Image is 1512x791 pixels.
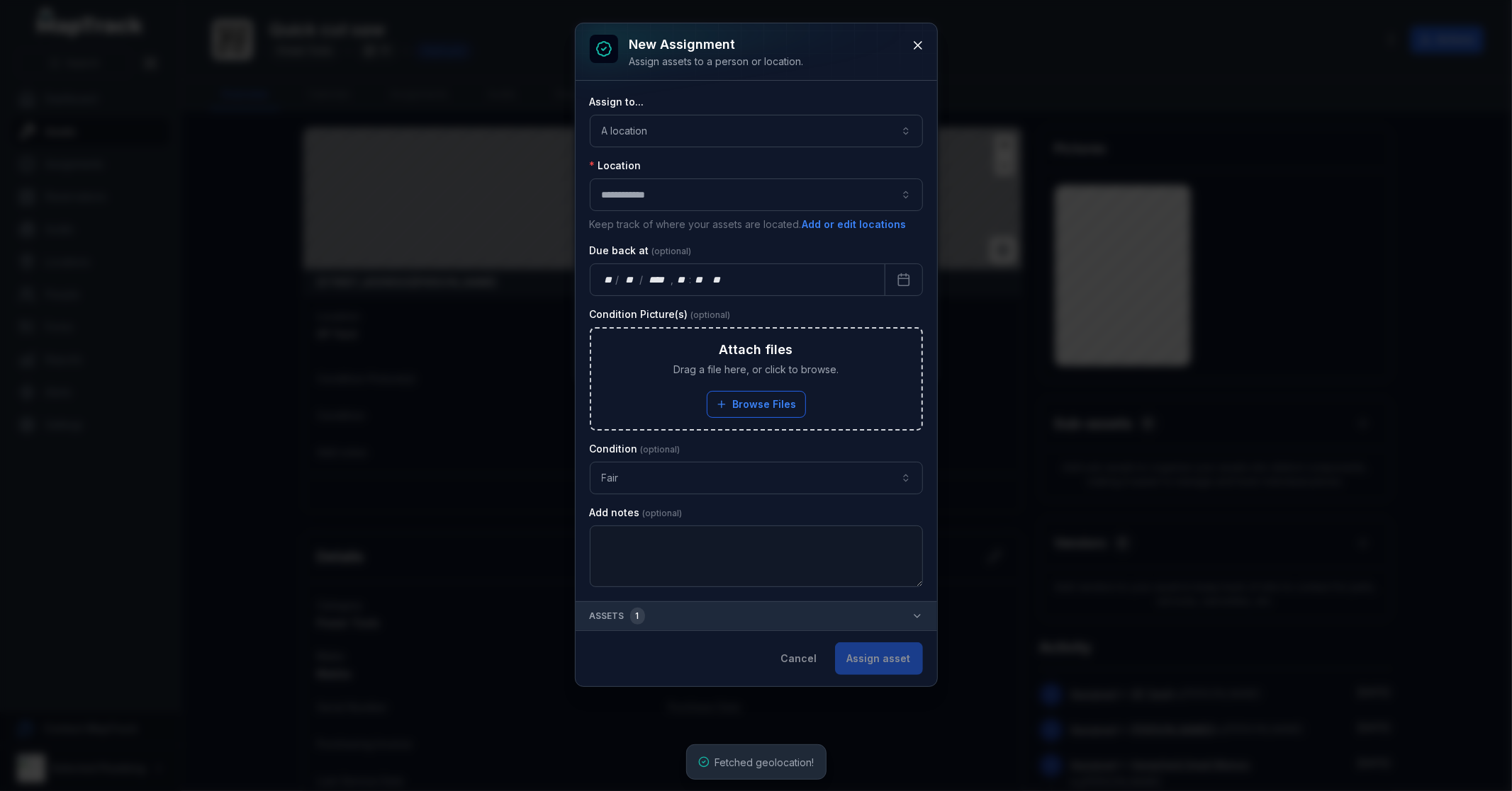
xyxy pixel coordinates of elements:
[590,217,923,232] p: Keep track of where your assets are located.
[707,391,806,418] button: Browse Files
[590,244,692,258] label: Due back at
[576,602,937,630] button: Assets1
[630,608,645,625] div: 1
[602,273,616,287] div: day,
[629,55,804,69] div: Assign assets to a person or location.
[590,95,644,109] label: Assign to...
[590,608,645,625] span: Assets
[590,159,642,173] label: Location
[673,363,839,377] span: Drag a file here, or click to browse.
[885,263,923,296] button: Calendar
[644,273,671,287] div: year,
[590,115,923,147] button: A location
[590,506,683,520] label: Add notes
[590,462,923,494] button: Fair
[590,307,731,321] label: Condition Picture(s)
[590,442,681,456] label: Condition
[620,273,639,287] div: month,
[615,273,620,287] div: /
[629,35,804,55] h3: New assignment
[693,273,707,287] div: minute,
[689,273,693,287] div: :
[639,273,644,287] div: /
[802,217,907,232] button: Add or edit locations
[719,340,793,360] h3: Attach files
[675,273,689,287] div: hour,
[709,273,724,287] div: am/pm,
[671,273,675,287] div: ,
[715,756,814,768] span: Fetched geolocation!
